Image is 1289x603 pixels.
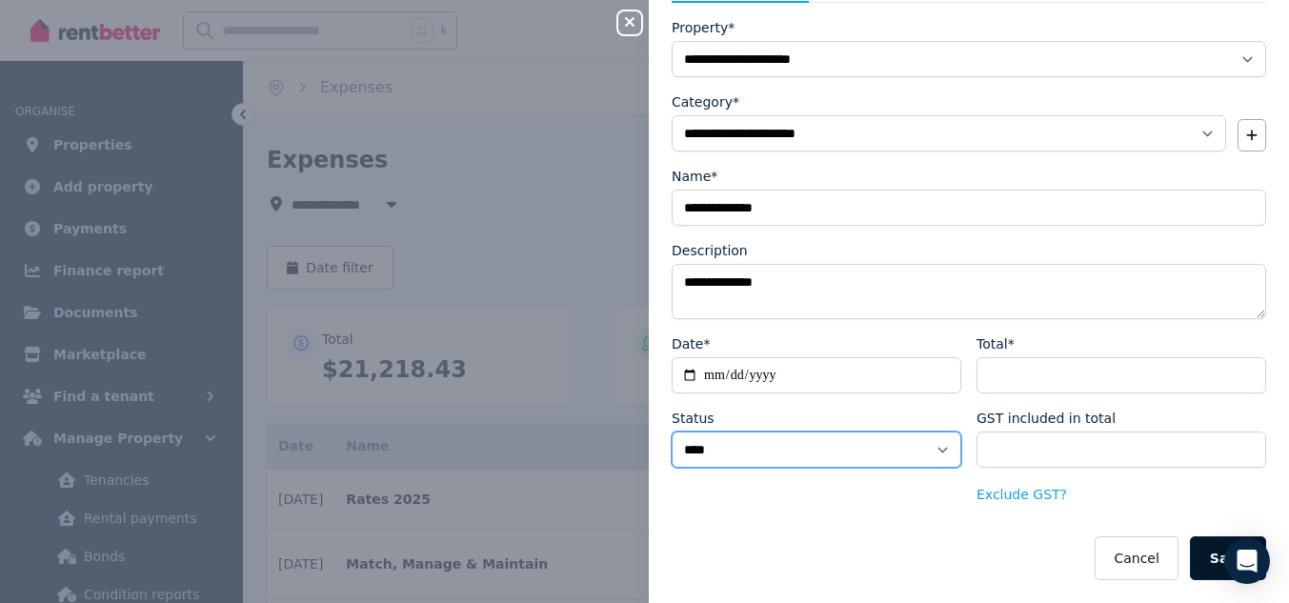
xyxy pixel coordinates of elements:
[672,18,735,37] label: Property*
[672,409,715,428] label: Status
[672,167,717,186] label: Name*
[977,334,1015,353] label: Total*
[977,485,1067,504] button: Exclude GST?
[1224,538,1270,584] div: Open Intercom Messenger
[1190,536,1266,580] button: Save
[977,409,1116,428] label: GST included in total
[672,92,739,111] label: Category*
[672,241,748,260] label: Description
[672,334,710,353] label: Date*
[1095,536,1178,580] button: Cancel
